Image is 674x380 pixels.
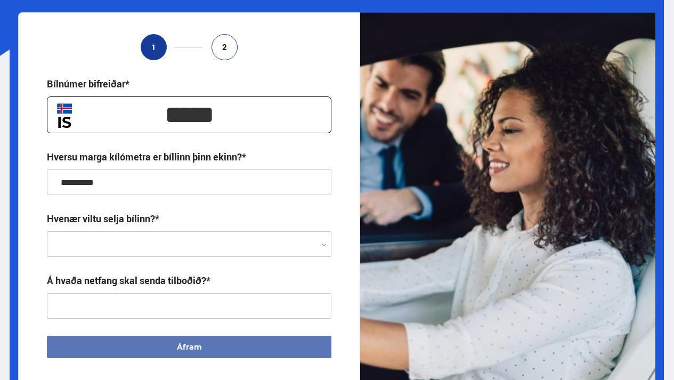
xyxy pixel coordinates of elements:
[47,212,159,225] label: Hvenær viltu selja bílinn?*
[47,150,246,163] div: Hversu marga kílómetra er bíllinn þinn ekinn?*
[47,77,129,90] div: Bílnúmer bifreiðar*
[47,274,210,287] div: Á hvaða netfang skal senda tilboðið?*
[222,43,227,52] span: 2
[47,336,331,358] button: Áfram
[151,43,156,52] span: 1
[9,4,40,36] button: Open LiveChat chat widget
